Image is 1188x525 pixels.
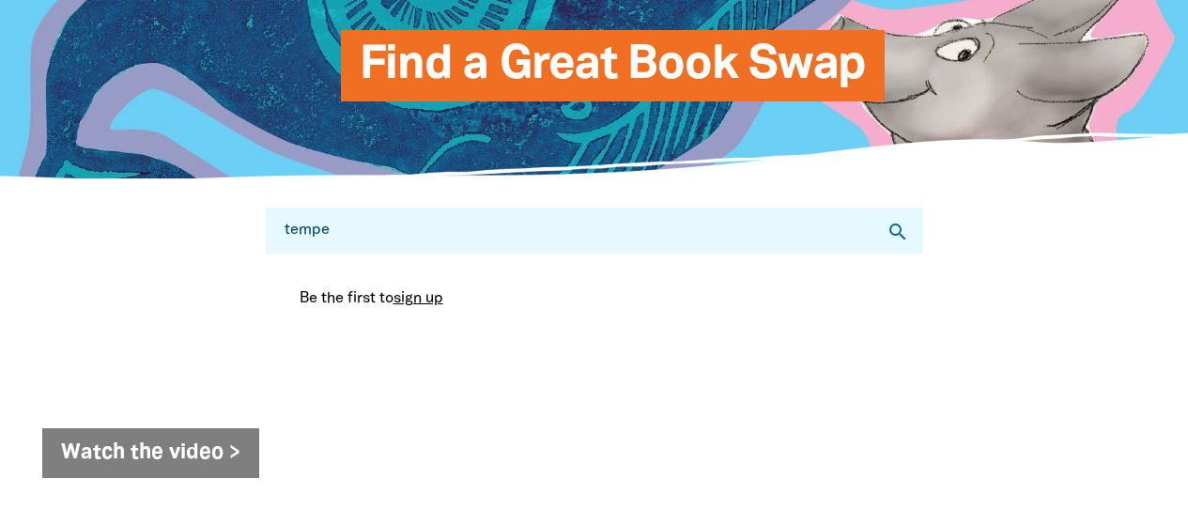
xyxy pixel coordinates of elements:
div: Paginated content [285,272,904,325]
span: Find a Great Book Swap [360,44,867,101]
i: search [887,221,909,243]
div: Be the first to [285,272,904,325]
a: sign up [393,292,443,305]
a: Watch the video > [42,428,259,479]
